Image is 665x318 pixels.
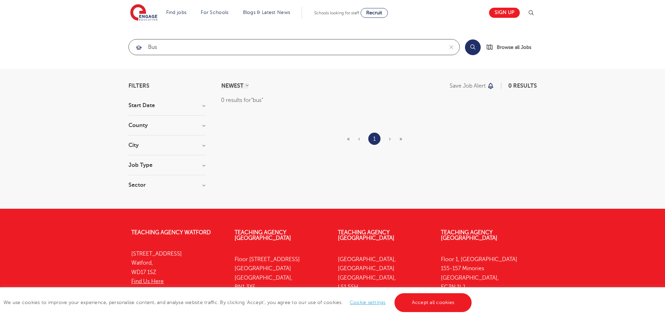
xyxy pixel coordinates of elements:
[130,4,157,22] img: Engage Education
[128,103,205,108] h3: Start Date
[128,182,205,188] h3: Sector
[128,83,149,89] span: Filters
[399,136,402,142] span: »
[366,10,382,15] span: Recruit
[508,83,537,89] span: 0 results
[131,278,164,284] a: Find Us Here
[314,10,359,15] span: Schools looking for staff
[450,83,486,89] p: Save job alert
[338,229,394,241] a: Teaching Agency [GEOGRAPHIC_DATA]
[251,97,263,103] q: bus
[131,229,211,236] a: Teaching Agency Watford
[128,142,205,148] h3: City
[243,10,290,15] a: Blogs & Latest News
[358,136,360,142] span: ‹
[373,134,376,143] a: 1
[131,249,224,295] p: [STREET_ADDRESS] Watford, WD17 1SZ 01923 281040
[497,43,531,51] span: Browse all Jobs
[389,136,391,142] span: ›
[129,39,443,55] input: Submit
[235,229,291,241] a: Teaching Agency [GEOGRAPHIC_DATA]
[235,255,327,310] p: Floor [STREET_ADDRESS] [GEOGRAPHIC_DATA] [GEOGRAPHIC_DATA], BN1 3XF 01273 447633
[361,8,388,18] a: Recruit
[465,39,481,55] button: Search
[441,229,497,241] a: Teaching Agency [GEOGRAPHIC_DATA]
[201,10,228,15] a: For Schools
[441,255,534,310] p: Floor 1, [GEOGRAPHIC_DATA] 155-157 Minories [GEOGRAPHIC_DATA], EC3N 1LJ 0333 150 8020
[350,300,386,305] a: Cookie settings
[450,83,495,89] button: Save job alert
[443,39,459,55] button: Clear
[128,162,205,168] h3: Job Type
[128,123,205,128] h3: County
[486,43,537,51] a: Browse all Jobs
[166,10,187,15] a: Find jobs
[128,39,460,55] div: Submit
[221,96,537,105] div: 0 results for
[338,255,431,310] p: [GEOGRAPHIC_DATA], [GEOGRAPHIC_DATA] [GEOGRAPHIC_DATA], LS1 5SH 0113 323 7633
[394,293,472,312] a: Accept all cookies
[489,8,520,18] a: Sign up
[347,136,350,142] span: «
[3,300,473,305] span: We use cookies to improve your experience, personalise content, and analyse website traffic. By c...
